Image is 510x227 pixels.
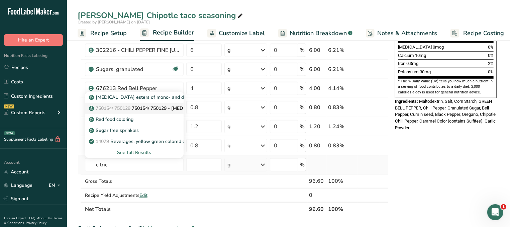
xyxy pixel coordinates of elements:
div: g [227,46,231,54]
div: See full Results [85,147,184,158]
span: 30mg [420,69,431,74]
a: Privacy Policy [26,221,46,225]
div: See full Results [90,149,178,156]
span: Edit [139,192,147,199]
th: 100% [327,202,358,216]
div: BETA [4,131,15,135]
div: [PERSON_NAME] Chipotle taco seasoning [78,9,244,21]
a: Language [4,179,32,191]
div: Custom Reports [4,109,45,116]
span: Potassium [398,69,419,74]
div: g [227,84,231,92]
div: NEW [4,104,14,108]
span: 750154/ 750129 [96,105,130,111]
p: Beverages, yellow green colored citrus soft drink with caffeine [90,138,245,145]
a: 14079Beverages, yellow green colored citrus soft drink with caffeine [85,136,184,147]
iframe: Intercom live chat [487,204,503,220]
div: 0.83% [328,142,356,150]
span: 0% [488,53,494,58]
a: Sugar free sprinkles [85,125,184,136]
a: Nutrition Breakdown [278,26,352,41]
a: Recipe Builder [140,25,194,41]
a: FAQ . [29,216,37,221]
div: 4.00 [309,84,325,92]
div: 4.14% [328,84,356,92]
div: EN [49,181,63,190]
div: 0 [309,191,325,199]
p: 750154/ 750129 - [MEDICAL_DATA] (NON-GMO) [90,105,238,112]
span: Customize Label [219,29,265,38]
div: 100% [328,177,356,185]
p: Red food coloring [90,116,133,123]
div: Gross Totals [85,178,184,185]
div: 0.80 [309,103,325,111]
div: Sugars, granulated [96,65,172,73]
span: Calcium [398,53,414,58]
span: 0mcg [433,45,444,50]
a: Customize Label [207,26,265,41]
span: 0% [488,45,494,50]
th: Net Totals [84,202,308,216]
input: Add Ingredient [85,158,184,171]
div: 6.00 [309,46,325,54]
div: 0.83% [328,103,356,111]
section: * The % Daily Value (DV) tells you how much a nutrient in a serving of food contributes to a dail... [398,79,494,95]
a: Red food coloring [85,114,184,125]
div: Recipe Yield Adjustments [85,192,184,199]
div: g [227,142,231,150]
span: Nutrition Breakdown [290,29,347,38]
a: Recipe Setup [78,26,127,41]
button: Hire an Expert [4,34,63,46]
span: Created by [PERSON_NAME] on [DATE] [78,19,150,25]
a: [MEDICAL_DATA] esters of mono- and diglycerides of fatty acids (E472c) [85,92,184,103]
span: 2% [488,61,494,66]
div: g [227,161,231,169]
div: 6.21% [328,65,356,73]
span: Recipe Setup [90,29,127,38]
span: Ingredients: [395,99,418,104]
div: 676213 Red Bell Pepper [96,84,180,92]
span: 1 [501,204,506,210]
span: Maltodextrin, Salt, Corn Starch, GREEN BELL PEPPER, Chili Pepper, Granulated Sugar, Bell Pepper, ... [395,99,496,130]
div: 6.00 [309,65,325,73]
a: Recipe Costing [450,26,504,41]
span: [MEDICAL_DATA] [398,45,432,50]
span: 0% [488,69,494,74]
a: Terms & Conditions . [4,216,63,225]
a: Notes & Attachments [366,26,437,41]
a: About Us . [37,216,53,221]
div: 302216 - CHILI PEPPER FINE [US_STATE] [96,46,180,54]
div: 1.20 [309,123,325,131]
div: 0.80 [309,142,325,150]
p: [MEDICAL_DATA] esters of mono- and diglycerides of fatty acids (E472c) [90,94,254,101]
span: 0.3mg [406,61,418,66]
span: Notes & Attachments [377,29,437,38]
span: Recipe Costing [463,29,504,38]
div: g [227,65,231,73]
span: Iron [398,61,405,66]
div: g [227,103,231,111]
a: 750154/ 750129750154/ 750129 - [MEDICAL_DATA] (NON-GMO) [85,103,184,114]
div: 6.21% [328,46,356,54]
th: 96.60 [308,202,327,216]
span: 10mg [415,53,426,58]
a: Hire an Expert . [4,216,28,221]
div: 96.60 [309,177,325,185]
p: Sugar free sprinkles [90,127,139,134]
div: 1.24% [328,123,356,131]
span: 14079 [96,138,109,145]
span: Recipe Builder [153,28,194,37]
div: g [227,123,231,131]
